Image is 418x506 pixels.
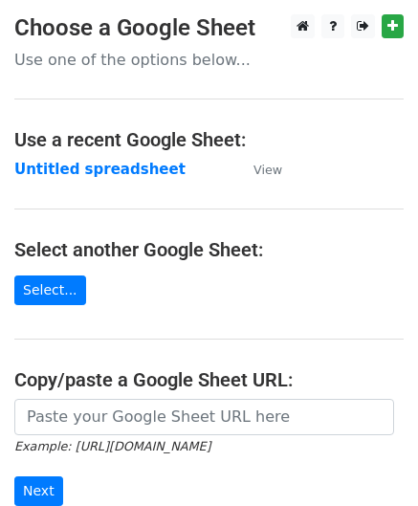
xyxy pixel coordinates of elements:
input: Paste your Google Sheet URL here [14,399,394,435]
h4: Copy/paste a Google Sheet URL: [14,368,404,391]
a: Select... [14,275,86,305]
a: Untitled spreadsheet [14,161,186,178]
a: View [234,161,282,178]
h4: Select another Google Sheet: [14,238,404,261]
p: Use one of the options below... [14,50,404,70]
h3: Choose a Google Sheet [14,14,404,42]
h4: Use a recent Google Sheet: [14,128,404,151]
small: View [253,163,282,177]
input: Next [14,476,63,506]
small: Example: [URL][DOMAIN_NAME] [14,439,210,453]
